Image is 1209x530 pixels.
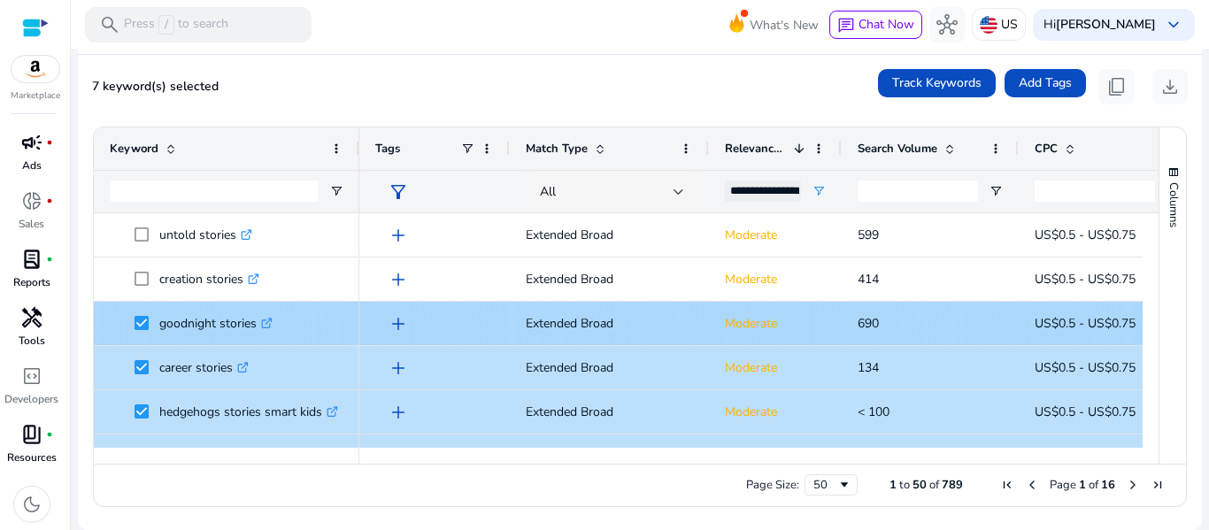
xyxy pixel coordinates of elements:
[19,333,45,349] p: Tools
[899,477,910,493] span: to
[21,365,42,387] span: code_blocks
[92,78,219,95] span: 7 keyword(s) selected
[375,141,400,157] span: Tags
[1151,478,1165,492] div: Last Page
[1019,73,1072,92] span: Add Tags
[46,431,53,438] span: fiber_manual_record
[12,56,59,82] img: amazon.svg
[388,225,409,246] span: add
[13,274,50,290] p: Reports
[1035,403,1136,420] span: US$0.5 - US$0.75
[1035,359,1136,376] span: US$0.5 - US$0.75
[159,438,258,474] p: hotwife stories
[858,227,879,243] span: 599
[7,449,57,465] p: Resources
[110,181,319,202] input: Keyword Filter Input
[388,181,409,203] span: filter_alt
[124,15,228,35] p: Press to search
[1000,478,1014,492] div: First Page
[750,10,819,41] span: What's New
[1126,478,1140,492] div: Next Page
[725,261,826,297] p: Moderate
[929,7,965,42] button: hub
[1035,227,1136,243] span: US$0.5 - US$0.75
[526,141,588,157] span: Match Type
[929,477,939,493] span: of
[388,402,409,423] span: add
[540,183,556,200] span: All
[989,184,1003,198] button: Open Filter Menu
[1166,182,1182,227] span: Columns
[1005,69,1086,97] button: Add Tags
[1079,477,1086,493] span: 1
[813,477,837,493] div: 50
[1152,69,1188,104] button: download
[859,16,914,33] span: Chat Now
[1001,9,1018,40] p: US
[21,494,42,515] span: dark_mode
[526,261,693,297] p: Extended Broad
[1035,181,1155,202] input: CPC Filter Input
[858,315,879,332] span: 690
[805,474,858,495] div: Page Size
[878,69,996,97] button: Track Keywords
[837,17,855,35] span: chat
[1035,315,1136,332] span: US$0.5 - US$0.75
[21,307,42,328] span: handyman
[46,197,53,204] span: fiber_manual_record
[388,269,409,290] span: add
[1106,76,1128,97] span: content_copy
[99,14,120,35] span: search
[21,424,42,445] span: book_4
[526,305,693,342] p: Extended Broad
[1163,14,1184,35] span: keyboard_arrow_down
[812,184,826,198] button: Open Filter Menu
[889,477,897,493] span: 1
[725,217,826,253] p: Moderate
[858,403,889,420] span: < 100
[1056,16,1156,33] b: [PERSON_NAME]
[1050,477,1076,493] span: Page
[1035,141,1058,157] span: CPC
[388,313,409,334] span: add
[1025,478,1039,492] div: Previous Page
[159,394,338,430] p: hedgehogs stories smart kids
[725,305,826,342] p: Moderate
[1089,477,1098,493] span: of
[158,15,174,35] span: /
[21,249,42,270] span: lab_profile
[21,190,42,211] span: donut_small
[4,391,58,407] p: Developers
[858,271,879,288] span: 414
[22,157,42,173] p: Ads
[936,14,958,35] span: hub
[388,446,409,467] span: add
[110,141,158,157] span: Keyword
[942,477,963,493] span: 789
[159,349,249,386] p: career stories
[1099,69,1135,104] button: content_copy
[159,305,273,342] p: goodnight stories
[913,477,927,493] span: 50
[11,89,60,103] p: Marketplace
[1035,271,1136,288] span: US$0.5 - US$0.75
[46,256,53,263] span: fiber_manual_record
[725,438,826,474] p: Moderate
[388,357,409,379] span: add
[19,216,44,232] p: Sales
[725,394,826,430] p: Moderate
[892,73,982,92] span: Track Keywords
[159,217,252,253] p: untold stories
[526,217,693,253] p: Extended Broad
[858,141,937,157] span: Search Volume
[746,477,799,493] div: Page Size:
[526,394,693,430] p: Extended Broad
[46,139,53,146] span: fiber_manual_record
[526,349,693,386] p: Extended Broad
[858,359,879,376] span: 134
[980,16,997,34] img: us.svg
[858,181,978,202] input: Search Volume Filter Input
[159,261,259,297] p: creation stories
[1043,19,1156,31] p: Hi
[1159,76,1181,97] span: download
